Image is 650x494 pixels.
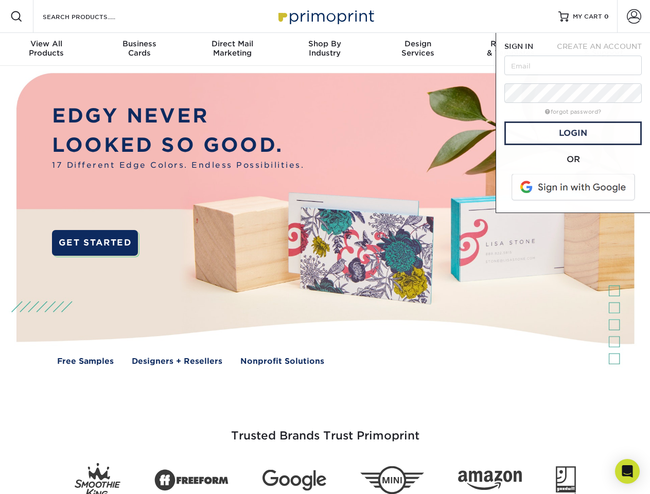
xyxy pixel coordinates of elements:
[372,39,464,48] span: Design
[52,160,304,171] span: 17 Different Edge Colors. Endless Possibilities.
[52,131,304,160] p: LOOKED SO GOOD.
[132,356,222,367] a: Designers + Resellers
[278,39,371,58] div: Industry
[262,470,326,491] img: Google
[24,404,626,455] h3: Trusted Brands Trust Primoprint
[93,39,185,48] span: Business
[604,13,609,20] span: 0
[186,39,278,58] div: Marketing
[545,109,601,115] a: forgot password?
[42,10,142,23] input: SEARCH PRODUCTS.....
[52,230,138,256] a: GET STARTED
[464,39,557,48] span: Resources
[557,42,642,50] span: CREATE AN ACCOUNT
[464,33,557,66] a: Resources& Templates
[278,39,371,48] span: Shop By
[278,33,371,66] a: Shop ByIndustry
[556,466,576,494] img: Goodwill
[504,153,642,166] div: OR
[57,356,114,367] a: Free Samples
[274,5,377,27] img: Primoprint
[615,459,640,484] div: Open Intercom Messenger
[240,356,324,367] a: Nonprofit Solutions
[464,39,557,58] div: & Templates
[186,33,278,66] a: Direct MailMarketing
[504,121,642,145] a: Login
[52,101,304,131] p: EDGY NEVER
[372,33,464,66] a: DesignServices
[573,12,602,21] span: MY CART
[504,56,642,75] input: Email
[458,471,522,490] img: Amazon
[504,42,533,50] span: SIGN IN
[372,39,464,58] div: Services
[3,463,87,490] iframe: Google Customer Reviews
[186,39,278,48] span: Direct Mail
[93,33,185,66] a: BusinessCards
[93,39,185,58] div: Cards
